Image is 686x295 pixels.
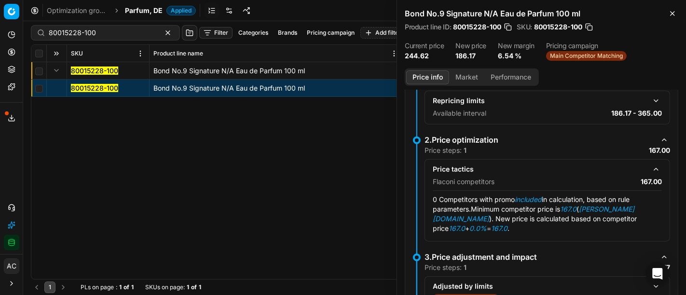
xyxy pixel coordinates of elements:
[433,164,646,174] div: Price tactics
[57,282,69,293] button: Go to next page
[425,146,466,155] p: Price steps:
[303,27,358,39] button: Pricing campaign
[125,6,196,15] span: Parfum, DEApplied
[491,224,508,232] em: 167.0
[153,66,399,76] div: Bond No.9 Signature N/A Eau de Parfum 100 ml
[433,282,646,291] div: Adjusted by limits
[455,51,486,61] dd: 186.17
[405,24,451,30] span: Product line ID :
[517,24,532,30] span: SKU :
[187,283,189,291] strong: 1
[453,22,501,32] span: 80015228-100
[405,42,444,49] dt: Current price
[484,70,537,84] button: Performance
[81,283,114,291] span: PLs on page
[464,263,466,271] strong: 1
[153,50,203,57] span: Product line name
[425,134,655,146] div: 2.Price optimization
[433,205,637,232] span: Minimum competitor price is ( ). New price is calculated based on competitor price + = .
[433,96,646,106] div: Repricing limits
[469,224,487,232] em: 0.0%
[49,28,154,38] input: Search by SKU or title
[406,70,449,84] button: Price info
[47,6,196,15] nav: breadcrumb
[31,282,69,293] nav: pagination
[131,283,134,291] strong: 1
[433,195,630,213] span: 0 Competitors with promo in calculation, based on rule parameters.
[125,6,163,15] span: Parfum, DE
[546,42,627,49] dt: Pricing campaign
[81,283,134,291] div: :
[449,70,484,84] button: Market
[425,251,655,263] div: 3.Price adjustment and impact
[71,67,118,75] mark: 80015228-100
[433,177,494,187] p: Flaconi competitors
[560,205,576,213] em: 167.0
[166,6,196,15] span: Applied
[123,283,129,291] strong: of
[199,283,201,291] strong: 1
[71,84,118,92] mark: 80015228-100
[51,65,62,76] button: Expand
[498,51,535,61] dd: 6.54 %
[119,283,122,291] strong: 1
[71,66,118,76] button: 80015228-100
[449,224,465,232] em: 167.0
[641,177,662,187] p: 167.00
[360,27,405,39] button: Add filter
[71,83,118,93] button: 80015228-100
[51,48,62,59] button: Expand all
[649,146,670,155] p: 167.00
[145,283,185,291] span: SKUs on page :
[47,6,109,15] a: Optimization groups
[455,42,486,49] dt: New price
[546,51,627,61] span: Main Competitor Matching
[646,262,669,285] div: Open Intercom Messenger
[405,51,444,61] dd: 244.62
[199,27,233,39] button: Filter
[433,108,486,118] p: Available interval
[464,146,466,154] strong: 1
[44,282,55,293] button: 1
[31,282,42,293] button: Go to previous page
[498,42,535,49] dt: New margin
[425,263,466,272] p: Price steps:
[191,283,197,291] strong: of
[534,22,582,32] span: 80015228-100
[611,108,662,118] p: 186.17 - 365.00
[405,8,678,19] h2: Bond No.9 Signature N/A Eau de Parfum 100 ml
[234,27,272,39] button: Categories
[71,50,83,57] span: SKU
[515,195,542,203] em: included
[274,27,301,39] button: Brands
[153,83,399,93] div: Bond No.9 Signature N/A Eau de Parfum 100 ml
[4,258,19,274] button: AC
